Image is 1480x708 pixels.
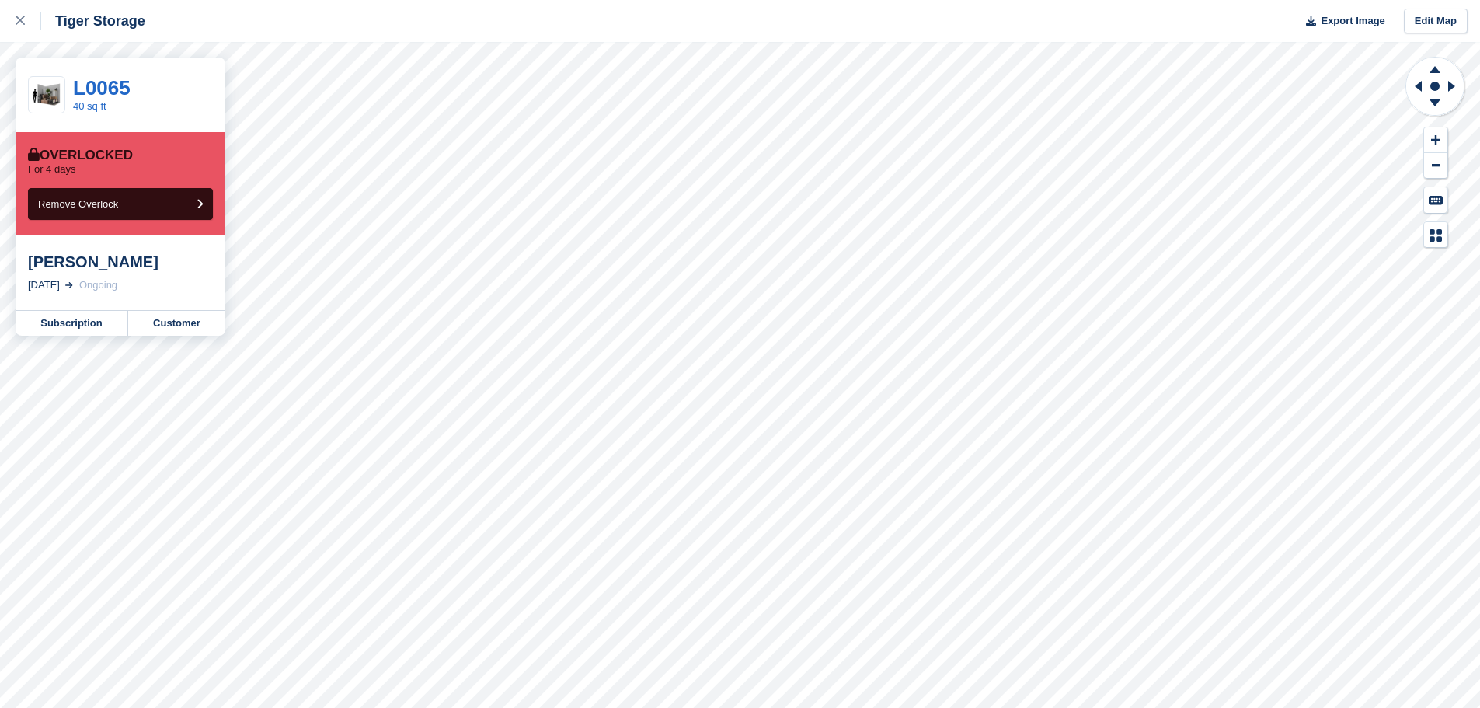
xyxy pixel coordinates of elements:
[1404,9,1468,34] a: Edit Map
[28,253,213,271] div: [PERSON_NAME]
[29,82,64,109] img: 40-sqft-unit.jpg
[28,148,133,163] div: Overlocked
[28,163,75,176] p: For 4 days
[73,100,106,112] a: 40 sq ft
[79,277,117,293] div: Ongoing
[1424,153,1447,179] button: Zoom Out
[73,76,131,99] a: L0065
[28,277,60,293] div: [DATE]
[128,311,225,336] a: Customer
[65,282,73,288] img: arrow-right-light-icn-cde0832a797a2874e46488d9cf13f60e5c3a73dbe684e267c42b8395dfbc2abf.svg
[1424,127,1447,153] button: Zoom In
[1424,187,1447,213] button: Keyboard Shortcuts
[28,188,213,220] button: Remove Overlock
[1321,13,1384,29] span: Export Image
[1424,222,1447,248] button: Map Legend
[38,198,118,210] span: Remove Overlock
[41,12,145,30] div: Tiger Storage
[16,311,128,336] a: Subscription
[1297,9,1385,34] button: Export Image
